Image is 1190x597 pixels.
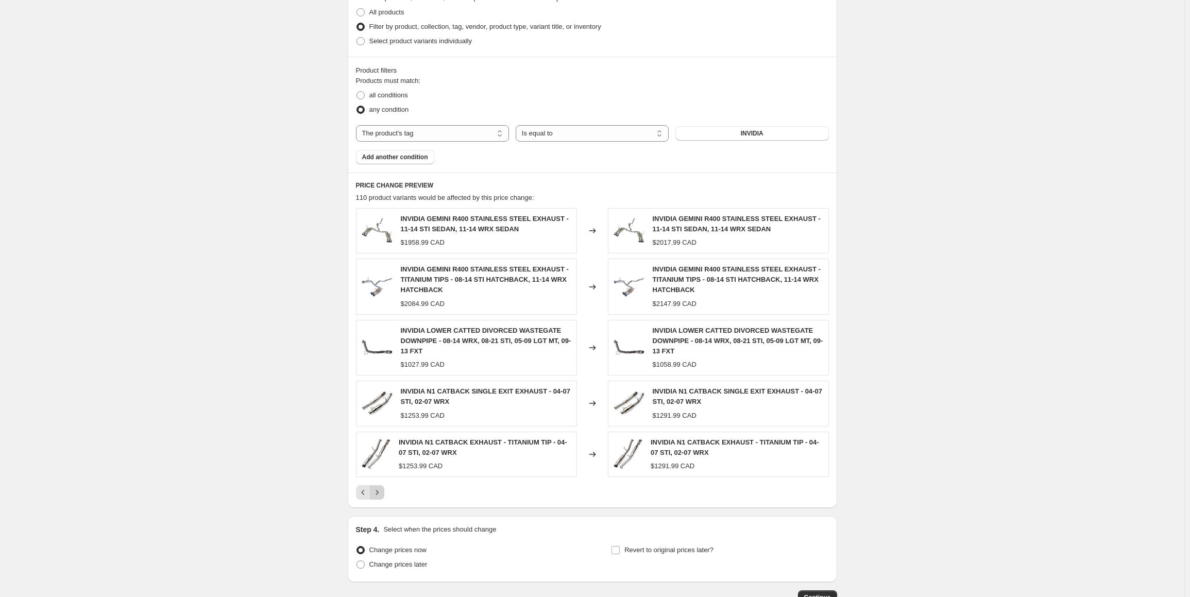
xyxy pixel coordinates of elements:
[369,91,408,99] span: all conditions
[614,271,644,302] img: Polish_20201205_222006720_3738a7e1-7d5c-4bfa-8614-1d3d2f37da51_80x.jpg
[401,412,445,419] span: $1253.99 CAD
[653,387,822,405] span: INVIDIA N1 CATBACK SINGLE EXIT EXHAUST - 04-07 STI, 02-07 WRX
[356,194,534,201] span: 110 product variants would be affected by this price change:
[356,65,829,76] div: Product filters
[362,332,393,363] img: Downpipe_80x.jpg
[356,77,421,84] span: Products must match:
[356,524,380,535] h2: Step 4.
[653,361,696,368] span: $1058.99 CAD
[370,485,384,500] button: Next
[356,485,370,500] button: Previous
[401,327,571,355] span: INVIDIA LOWER CATTED DIVORCED WASTEGATE DOWNPIPE - 08-14 WRX, 08-21 STI, 05-09 LGT MT, 09-13 FXT
[401,361,445,368] span: $1027.99 CAD
[653,215,821,233] span: INVIDIA GEMINI R400 STAINLESS STEEL EXHAUST - 11-14 STI SEDAN, 11-14 WRX SEDAN
[614,388,644,419] img: hs02sw1gtp_1_80x.jpg
[356,150,434,164] button: Add another condition
[653,412,696,419] span: $1291.99 CAD
[369,23,601,30] span: Filter by product, collection, tag, vendor, product type, variant title, or inventory
[369,560,428,568] span: Change prices later
[401,265,569,294] span: INVIDIA GEMINI R400 STAINLESS STEEL EXHAUST - TITANIUM TIPS - 08-14 STI HATCHBACK, 11-14 WRX HATC...
[653,265,821,294] span: INVIDIA GEMINI R400 STAINLESS STEEL EXHAUST - TITANIUM TIPS - 08-14 STI HATCHBACK, 11-14 WRX HATC...
[614,215,644,246] img: Polish_20201205_224032622_80x.jpg
[362,153,428,161] span: Add another condition
[369,106,409,113] span: any condition
[369,37,472,45] span: Select product variants individually
[614,439,642,470] img: hs02sw1gtt__47388.1468695598.1280.1280_80x.jpg
[369,546,427,554] span: Change prices now
[651,462,694,470] span: $1291.99 CAD
[401,387,570,405] span: INVIDIA N1 CATBACK SINGLE EXIT EXHAUST - 04-07 STI, 02-07 WRX
[362,439,390,470] img: hs02sw1gtt__47388.1468695598.1280.1280_80x.jpg
[362,271,393,302] img: Polish_20201205_222006720_3738a7e1-7d5c-4bfa-8614-1d3d2f37da51_80x.jpg
[741,129,763,138] span: INVIDIA
[651,438,819,456] span: INVIDIA N1 CATBACK EXHAUST - TITANIUM TIP - 04-07 STI, 02-07 WRX
[653,327,823,355] span: INVIDIA LOWER CATTED DIVORCED WASTEGATE DOWNPIPE - 08-14 WRX, 08-21 STI, 05-09 LGT MT, 09-13 FXT
[356,485,384,500] nav: Pagination
[401,215,569,233] span: INVIDIA GEMINI R400 STAINLESS STEEL EXHAUST - 11-14 STI SEDAN, 11-14 WRX SEDAN
[653,238,696,246] span: $2017.99 CAD
[401,300,445,308] span: $2084.99 CAD
[653,300,696,308] span: $2147.99 CAD
[399,438,567,456] span: INVIDIA N1 CATBACK EXHAUST - TITANIUM TIP - 04-07 STI, 02-07 WRX
[399,462,443,470] span: $1253.99 CAD
[383,524,496,535] p: Select when the prices should change
[356,181,829,190] h6: PRICE CHANGE PREVIEW
[401,238,445,246] span: $1958.99 CAD
[675,126,828,141] button: INVIDIA
[624,546,713,554] span: Revert to original prices later?
[614,332,644,363] img: Downpipe_80x.jpg
[362,215,393,246] img: Polish_20201205_224032622_80x.jpg
[369,8,404,16] span: All products
[362,388,393,419] img: hs02sw1gtp_1_80x.jpg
